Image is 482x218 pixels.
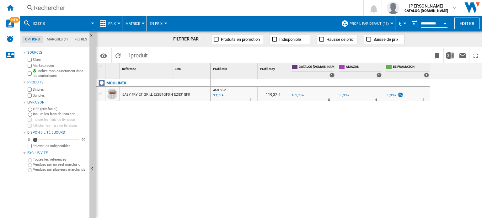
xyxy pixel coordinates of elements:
[404,3,448,9] span: [PERSON_NAME]
[33,69,87,78] label: Inclure mon assortiment dans les statistiques
[364,34,404,44] button: Baisse de prix
[33,107,87,111] label: OFF (prix facial)
[350,16,392,31] button: Profil par défaut (13)
[454,18,479,29] button: Editer
[329,73,335,77] div: 1 offers sold by CATALOG SEB.BE
[121,63,173,73] div: Sort None
[213,88,225,92] span: AMAZON
[122,88,179,102] div: EASY FRY ET GRILL EZ831GF0 NOIR
[173,36,205,42] div: FILTRER PAR
[211,34,263,44] button: Produits en promotion
[444,48,456,63] button: Télécharger au format Excel
[99,16,119,31] div: Prix
[33,93,87,98] label: Bundles
[6,35,14,43] img: alerts-logo.svg
[112,48,124,63] button: Recharger
[431,48,443,63] button: Créer un favoris
[33,157,87,162] label: Toutes les références
[150,16,166,31] button: En Prix
[338,92,349,98] div: 93,99 €
[28,113,32,117] input: Inclure les frais de livraison
[23,16,93,31] div: ez831G
[108,22,116,26] span: Prix
[28,88,32,92] input: Singles
[375,97,377,103] div: Délai de livraison : 4 jours
[408,17,421,30] button: md-calendar
[291,92,304,98] div: 169,99 €
[384,63,430,79] div: BE FR AMAZON 1 offers sold by BE FR AMAZON
[212,92,224,98] div: Mise à jour : vendredi 26 septembre 2025 03:22
[404,9,448,13] b: CATALOG [DOMAIN_NAME]
[260,67,275,71] span: Profil Moy
[33,144,87,148] label: Enlever les indisponibles
[6,19,14,28] img: wise-card.svg
[446,52,454,59] img: excel-24x24.png
[387,2,399,14] img: profile.jpg
[33,63,87,68] label: Marketplaces
[28,158,32,162] input: Toutes les références
[89,31,97,43] button: Masquer
[27,151,87,156] div: Exclusivité
[28,93,32,98] input: Bundles
[121,63,173,73] div: Référence Sort None
[131,52,148,59] span: produit
[393,65,429,70] span: BE FR AMAZON
[28,108,32,112] input: OFF (prix facial)
[108,16,119,31] button: Prix
[80,137,87,142] div: 90
[270,34,310,44] button: Indisponible
[422,97,424,103] div: Délai de livraison : 4 jours
[33,22,46,26] span: ez831G
[27,130,87,135] div: Disponibilité 5 Jours
[43,36,71,43] md-tab-item: Marques (*)
[469,48,482,63] button: Plein écran
[10,17,20,23] span: NEW
[173,87,210,101] div: EZ831GF0
[22,36,43,43] md-tab-item: Options
[341,16,392,31] div: Profil par défaut (13)
[34,3,347,12] div: Rechercher
[28,58,32,62] input: Sites
[212,63,257,73] div: Profil Min Sort None
[279,37,301,42] span: Indisponible
[33,57,87,62] label: Sites
[424,73,429,77] div: 1 offers sold by BE FR AMAZON
[126,16,143,31] div: Matrice
[28,70,32,77] input: Inclure mon assortiment dans les statistiques
[259,63,289,73] div: Profil Moy Sort None
[33,112,87,116] label: Inclure les frais de livraison
[399,20,402,27] span: €
[107,63,119,73] div: Sort None
[28,118,32,122] input: Inclure les frais de livraison
[27,80,87,85] div: Produits
[28,163,32,167] input: Vendues par un seul marchand
[377,73,382,77] div: 1 offers sold by AMAZON
[299,65,335,70] span: CATALOG [DOMAIN_NAME]
[339,93,349,97] div: 93,99 €
[71,36,91,43] md-tab-item: Filtres
[27,50,87,55] div: Sources
[33,137,79,143] md-slider: Disponibilité
[33,167,87,172] label: Vendues par plusieurs marchands
[259,63,289,73] div: Sort None
[26,137,31,142] div: 0
[221,37,260,42] span: Produits en promotion
[33,162,87,167] label: Vendues par un seul marchand
[399,16,405,31] button: €
[33,16,52,31] button: ez831G
[350,22,389,26] span: Profil par défaut (13)
[28,144,32,148] input: Afficher les frais de livraison
[249,97,251,103] div: Délai de livraison : 4 jours
[397,92,404,98] img: promotionV3.png
[122,67,136,71] span: Référence
[28,64,32,68] input: Marketplaces
[150,22,163,26] span: En Prix
[337,63,383,79] div: AMAZON 1 offers sold by AMAZON
[174,63,210,73] div: Sort None
[395,16,408,31] md-menu: Currency
[258,87,289,101] div: 119,32 €
[328,97,330,103] div: Délai de livraison : 0 jour
[346,65,382,70] span: AMAZON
